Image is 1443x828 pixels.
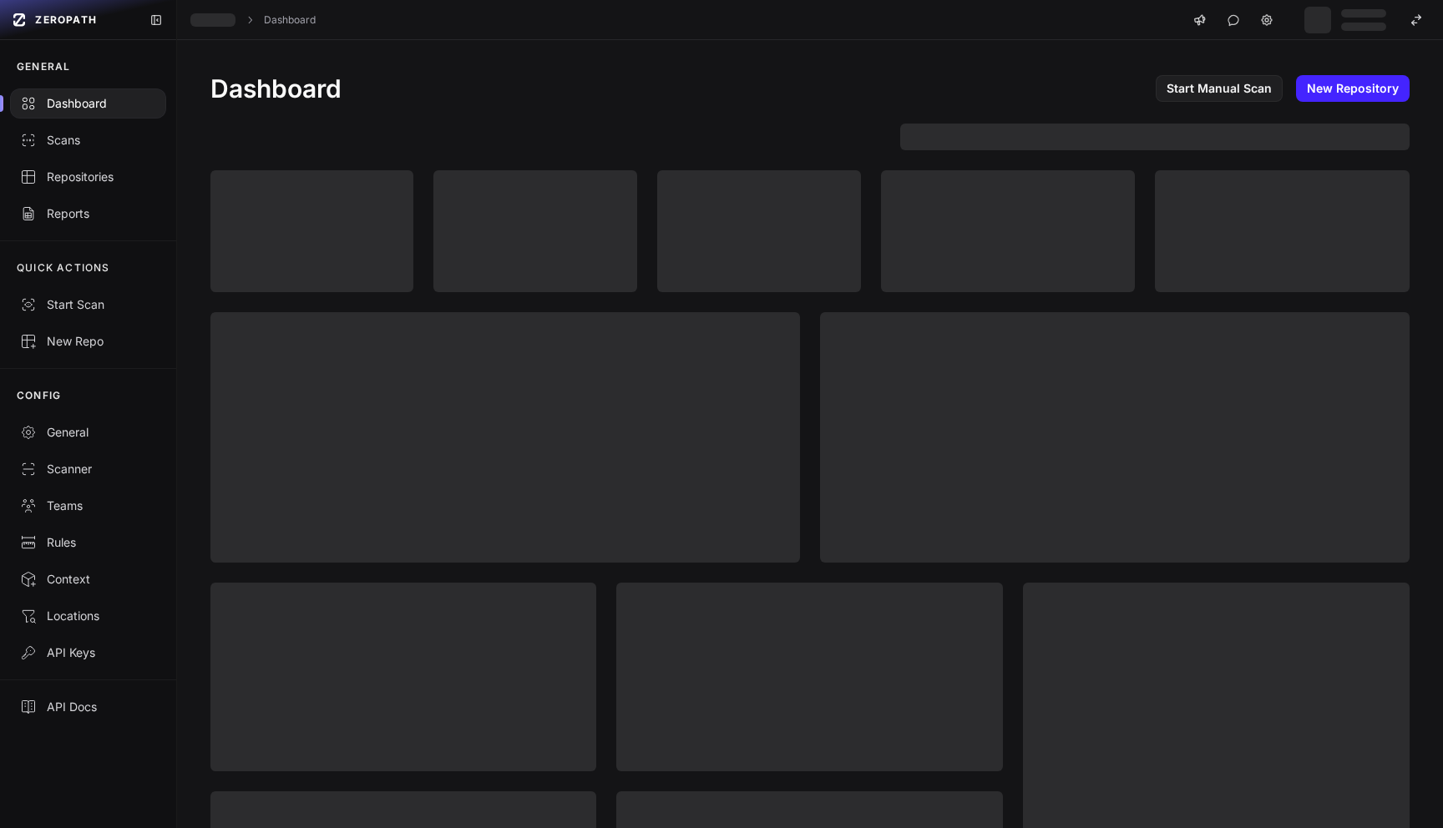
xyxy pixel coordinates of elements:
p: CONFIG [17,389,61,402]
div: Context [20,571,156,588]
div: General [20,424,156,441]
h1: Dashboard [210,73,342,103]
div: Locations [20,608,156,624]
div: Teams [20,497,156,514]
p: QUICK ACTIONS [17,261,110,275]
div: Rules [20,534,156,551]
div: API Keys [20,644,156,661]
a: New Repository [1296,75,1410,102]
p: GENERAL [17,60,70,73]
div: Repositories [20,169,156,185]
div: Dashboard [20,95,156,112]
div: Reports [20,205,156,222]
div: Start Scan [20,296,156,313]
div: API Docs [20,699,156,715]
div: New Repo [20,333,156,350]
a: ZEROPATH [7,7,136,33]
span: ZEROPATH [35,13,97,27]
a: Dashboard [264,13,316,27]
div: Scans [20,132,156,149]
div: Scanner [20,461,156,477]
nav: breadcrumb [190,13,316,27]
a: Start Manual Scan [1156,75,1283,102]
svg: chevron right, [244,14,256,26]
